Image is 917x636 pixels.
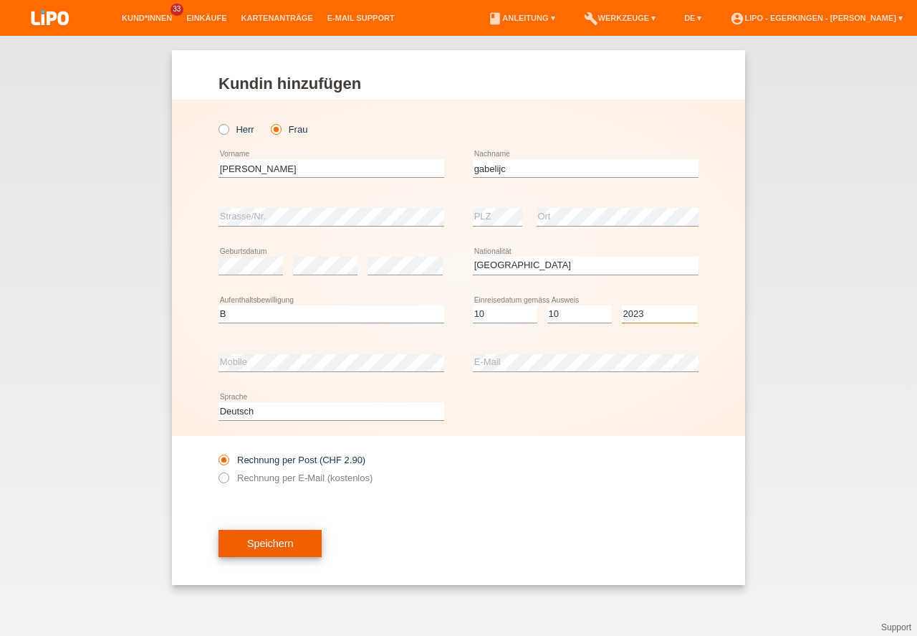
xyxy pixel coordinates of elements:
[219,473,228,490] input: Rechnung per E-Mail (kostenlos)
[14,29,86,40] a: LIPO pay
[271,124,307,135] label: Frau
[219,455,228,473] input: Rechnung per Post (CHF 2.90)
[481,14,562,22] a: bookAnleitung ▾
[271,124,280,133] input: Frau
[219,530,322,557] button: Speichern
[115,14,179,22] a: Kund*innen
[488,11,502,26] i: book
[730,11,744,26] i: account_circle
[723,14,910,22] a: account_circleLIPO - Egerkingen - [PERSON_NAME] ▾
[219,124,228,133] input: Herr
[171,4,183,16] span: 33
[219,75,698,92] h1: Kundin hinzufügen
[219,455,365,465] label: Rechnung per Post (CHF 2.90)
[179,14,234,22] a: Einkäufe
[577,14,663,22] a: buildWerkzeuge ▾
[219,473,373,483] label: Rechnung per E-Mail (kostenlos)
[247,538,293,549] span: Speichern
[320,14,402,22] a: E-Mail Support
[219,124,254,135] label: Herr
[881,622,911,632] a: Support
[584,11,598,26] i: build
[234,14,320,22] a: Kartenanträge
[677,14,709,22] a: DE ▾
